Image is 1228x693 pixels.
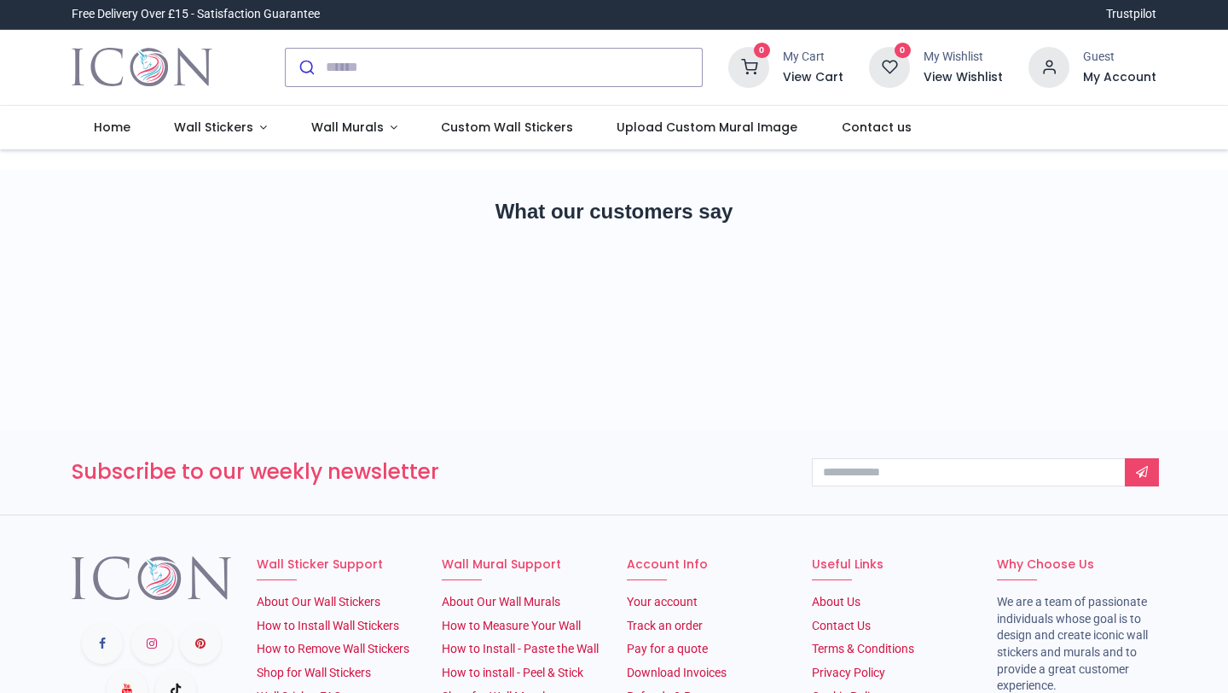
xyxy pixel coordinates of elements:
a: My Account [1083,69,1156,86]
span: Wall Stickers [174,119,253,136]
a: Track an order [627,619,703,632]
a: Shop for Wall Stickers [257,666,371,679]
span: Wall Murals [311,119,384,136]
div: My Cart [783,49,843,66]
div: Guest [1083,49,1156,66]
h6: Account Info [627,556,786,574]
a: How to Measure Your Wall [442,619,581,632]
span: Custom Wall Stickers [441,119,573,136]
a: How to Install Wall Stickers [257,619,399,632]
a: 0 [728,59,769,73]
span: Home [94,119,130,136]
a: How to install - Peel & Stick [442,666,583,679]
h6: Wall Sticker Support [257,556,416,574]
a: View Wishlist [924,69,1003,86]
div: Free Delivery Over £15 - Satisfaction Guarantee [72,6,320,23]
a: 0 [869,59,910,73]
a: Trustpilot [1106,6,1156,23]
h3: Subscribe to our weekly newsletter [72,457,786,486]
div: My Wishlist [924,49,1003,66]
h6: Wall Mural Support [442,556,601,574]
a: View Cart [783,69,843,86]
sup: 0 [754,43,770,59]
iframe: Customer reviews powered by Trustpilot [72,256,1156,376]
a: Your account [627,595,698,609]
a: About Our Wall Murals [442,595,560,609]
button: Submit [286,49,326,86]
a: About Our Wall Stickers [257,595,380,609]
h6: Why Choose Us [997,556,1156,574]
span: Upload Custom Mural Image [617,119,797,136]
a: Logo of Icon Wall Stickers [72,44,212,91]
h6: Useful Links [812,556,971,574]
a: How to Remove Wall Stickers [257,642,409,655]
a: Download Invoices [627,666,727,679]
a: Wall Murals [289,106,420,150]
a: Terms & Conditions [812,642,914,655]
a: Privacy Policy [812,666,885,679]
span: Contact us [842,119,912,136]
a: Wall Stickers [152,106,289,150]
a: How to Install - Paste the Wall [442,642,599,655]
a: About Us​ [812,595,860,609]
a: Pay for a quote [627,642,708,655]
a: Contact Us [812,619,871,632]
img: Icon Wall Stickers [72,44,212,91]
sup: 0 [895,43,911,59]
h2: What our customers say [72,197,1156,226]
